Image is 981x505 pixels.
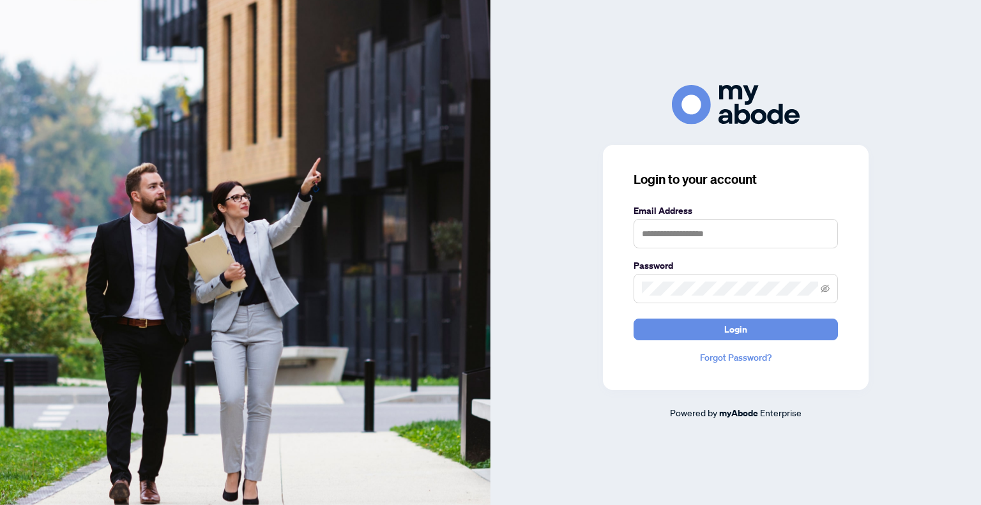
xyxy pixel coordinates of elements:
a: myAbode [719,406,758,420]
label: Email Address [634,204,838,218]
span: eye-invisible [821,284,830,293]
span: Login [724,319,747,340]
span: Enterprise [760,407,802,418]
label: Password [634,259,838,273]
a: Forgot Password? [634,350,838,365]
h3: Login to your account [634,170,838,188]
img: ma-logo [672,85,800,124]
button: Login [634,319,838,340]
span: Powered by [670,407,717,418]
